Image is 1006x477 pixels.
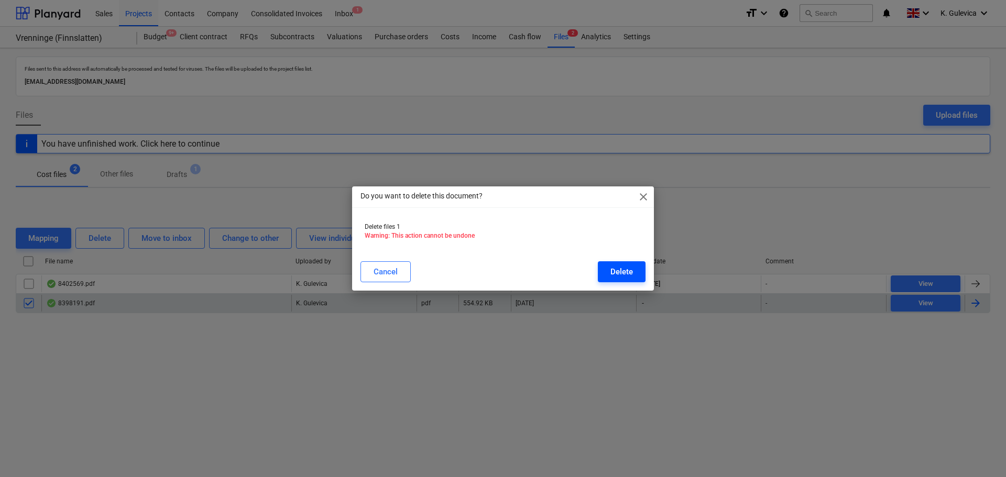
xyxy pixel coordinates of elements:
div: Cancel [374,265,398,279]
p: Delete files 1 [365,223,641,231]
p: Do you want to delete this document? [360,191,483,202]
button: Delete [598,261,646,282]
button: Cancel [360,261,411,282]
span: close [637,191,650,203]
p: Warning: This action cannot be undone [365,231,641,240]
div: Delete [610,265,633,279]
iframe: Chat Widget [954,427,1006,477]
